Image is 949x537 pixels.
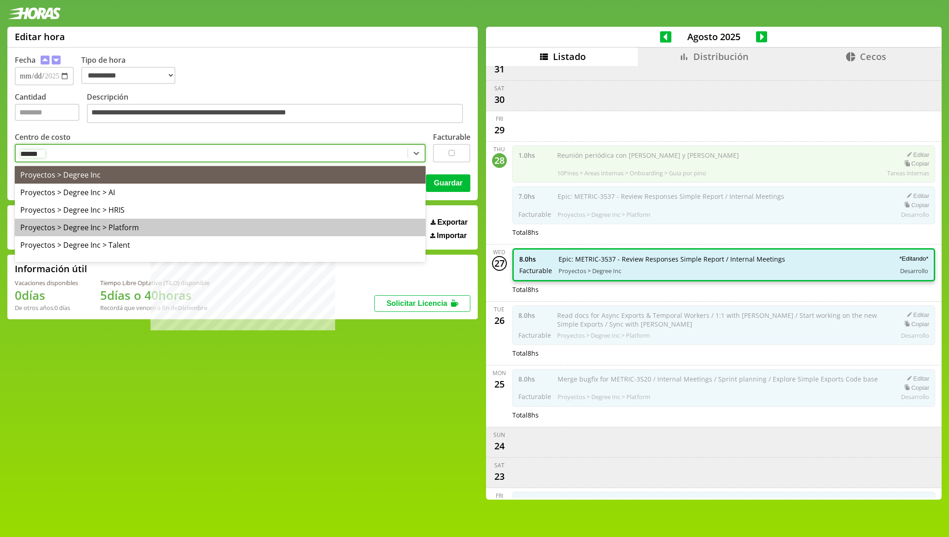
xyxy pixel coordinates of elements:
span: Distribución [693,50,749,63]
div: scrollable content [486,66,942,499]
span: Cecos [860,50,886,63]
button: Exportar [428,218,470,227]
label: Fecha [15,55,36,65]
div: Sun [493,431,505,439]
div: 29 [492,123,507,137]
button: Guardar [426,174,470,192]
textarea: Descripción [87,104,463,123]
div: Total 8 hs [512,349,936,358]
div: De otros años: 0 días [15,304,78,312]
div: Mon [493,369,506,377]
div: 28 [492,153,507,168]
span: Listado [553,50,586,63]
label: Descripción [87,92,470,125]
div: Total 8 hs [512,285,936,294]
div: Fri [496,492,503,500]
div: Sat [494,461,505,469]
div: Proyectos > Degree Inc > Platform [15,219,426,236]
label: Facturable [433,132,470,142]
input: Cantidad [15,104,79,121]
h2: Información útil [15,263,87,275]
button: Solicitar Licencia [374,295,470,312]
div: Fri [496,115,503,123]
div: 26 [492,313,507,328]
div: Total 8 hs [512,411,936,419]
div: Proyectos > Degree Inc > AI [15,184,426,201]
span: Agosto 2025 [672,30,756,43]
div: 30 [492,92,507,107]
div: Tiempo Libre Optativo (TiLO) disponible [100,279,210,287]
label: Cantidad [15,92,87,125]
label: Centro de costo [15,132,71,142]
div: Recordá que vencen a fin de [100,304,210,312]
h1: 0 días [15,287,78,304]
div: Sat [494,84,505,92]
div: 31 [492,62,507,77]
h1: Editar hora [15,30,65,43]
div: Proyectos > Degree Inc > Talent [15,236,426,254]
div: 25 [492,377,507,392]
div: 23 [492,469,507,484]
label: Tipo de hora [81,55,183,85]
h1: 5 días o 40 horas [100,287,210,304]
div: Tue [494,305,505,313]
select: Tipo de hora [81,67,175,84]
span: Importar [437,232,467,240]
div: Thu [493,145,505,153]
div: 24 [492,439,507,453]
div: Vacaciones disponibles [15,279,78,287]
span: Exportar [437,218,468,227]
div: Proyectos > Degree Inc > HRIS [15,201,426,219]
span: Solicitar Licencia [386,299,447,307]
div: Total 8 hs [512,228,936,237]
div: 27 [492,256,507,271]
b: Diciembre [178,304,207,312]
div: Proyectos > Degree Inc [15,166,426,184]
img: logotipo [7,7,61,19]
div: Wed [493,248,505,256]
